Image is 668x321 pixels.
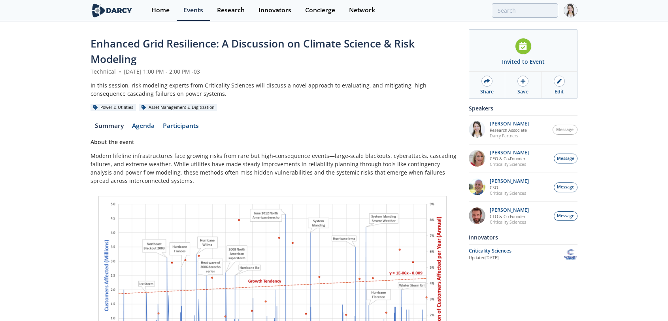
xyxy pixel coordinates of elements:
[557,213,574,219] span: Message
[159,123,203,132] a: Participants
[542,72,577,98] a: Edit
[469,101,577,115] div: Speakers
[490,161,529,167] p: Criticality Sciences
[469,150,485,167] img: 7fd099ee-3020-413d-8a27-20701badd6bb
[91,67,457,76] div: Technical [DATE] 1:00 PM - 2:00 PM -03
[490,121,529,127] p: [PERSON_NAME]
[128,123,159,132] a: Agenda
[554,182,577,192] button: Message
[564,247,577,261] img: Criticality Sciences
[217,7,245,13] div: Research
[469,179,485,195] img: c3fd1137-0e00-4905-b78a-d4f4255912ba
[151,7,170,13] div: Home
[502,57,545,66] div: Invited to Event
[117,68,122,75] span: •
[490,207,529,213] p: [PERSON_NAME]
[564,4,577,17] img: Profile
[490,214,529,219] p: CTO & Co-Founder
[490,127,529,133] p: Research Associate
[469,121,485,138] img: qdh7Er9pRiGqDWE5eNkh
[139,104,217,111] div: Asset Management & Digitization
[91,4,134,17] img: logo-wide.svg
[91,81,457,98] div: In this session, risk modeling experts from Criticality Sciences will discuss a novel approach to...
[349,7,375,13] div: Network
[490,133,529,139] p: Darcy Partners
[490,190,529,196] p: Criticality Sciences
[469,247,577,261] a: Criticality Sciences Updated[DATE] Criticality Sciences
[490,185,529,190] p: CSO
[469,230,577,244] div: Innovators
[469,207,485,224] img: 90f9c750-37bc-4a35-8c39-e7b0554cf0e9
[91,104,136,111] div: Power & Utilities
[183,7,203,13] div: Events
[554,154,577,163] button: Message
[517,88,528,95] div: Save
[556,127,574,133] span: Message
[91,152,457,185] p: Modern lifeline infrastructures face growing risks from rare but high-consequence events—large-sc...
[490,150,529,156] p: [PERSON_NAME]
[555,88,564,95] div: Edit
[490,156,529,161] p: CEO & Co-Founder
[469,255,564,261] div: Updated [DATE]
[553,125,578,135] button: Message
[492,3,558,18] input: Advanced Search
[480,88,494,95] div: Share
[469,247,564,255] div: Criticality Sciences
[490,179,529,184] p: [PERSON_NAME]
[259,7,291,13] div: Innovators
[91,123,128,132] a: Summary
[557,156,574,162] span: Message
[305,7,335,13] div: Concierge
[557,184,574,190] span: Message
[91,138,134,146] strong: About the event
[490,219,529,225] p: Criticality Sciences
[554,211,577,221] button: Message
[91,36,415,66] span: Enhanced Grid Resilience: A Discussion on Climate Science & Risk Modeling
